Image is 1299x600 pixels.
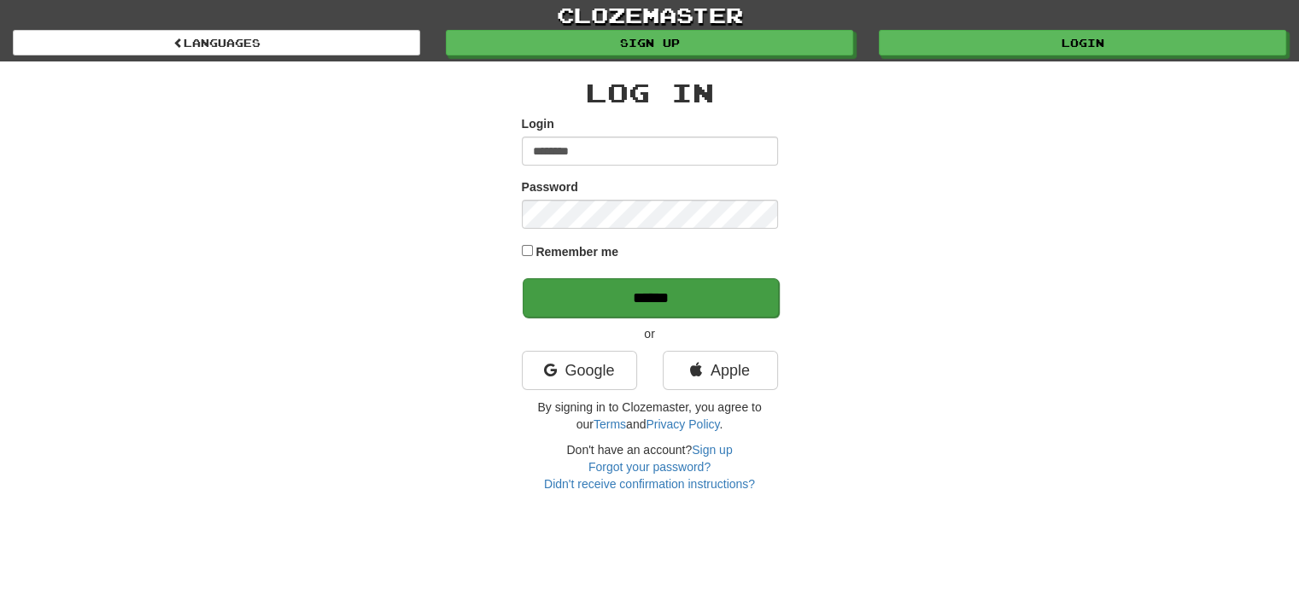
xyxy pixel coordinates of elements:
[522,178,578,195] label: Password
[879,30,1286,55] a: Login
[544,477,755,491] a: Didn't receive confirmation instructions?
[646,417,719,431] a: Privacy Policy
[588,460,711,474] a: Forgot your password?
[522,441,778,492] div: Don't have an account?
[535,243,618,260] label: Remember me
[522,325,778,342] p: or
[594,417,626,431] a: Terms
[13,30,420,55] a: Languages
[522,351,637,390] a: Google
[522,399,778,433] p: By signing in to Clozemaster, you agree to our and .
[522,115,554,132] label: Login
[446,30,853,55] a: Sign up
[663,351,778,390] a: Apple
[522,79,778,107] h2: Log In
[692,443,732,457] a: Sign up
